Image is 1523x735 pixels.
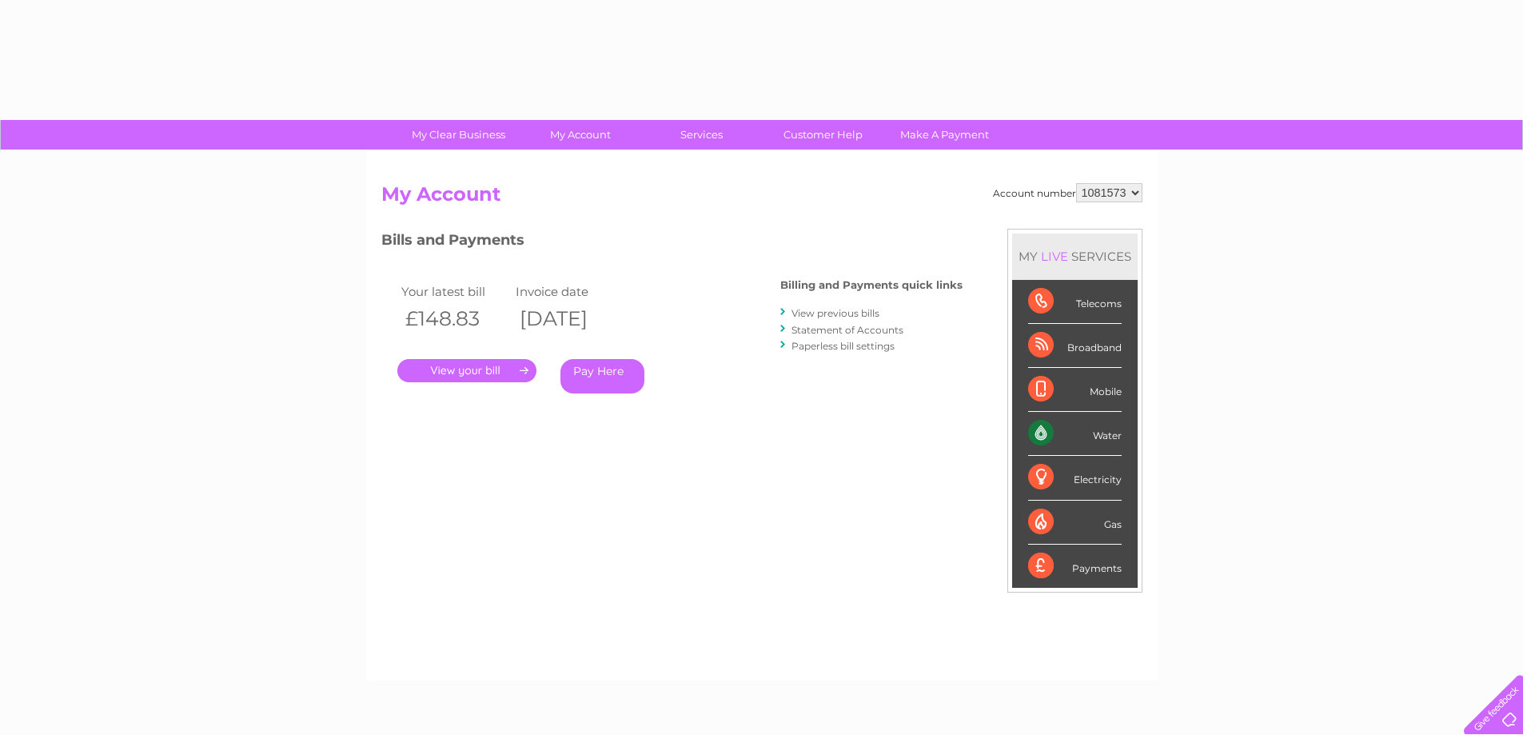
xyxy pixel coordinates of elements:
a: Services [636,120,767,150]
td: Invoice date [512,281,627,302]
div: Electricity [1028,456,1122,500]
a: My Clear Business [393,120,524,150]
a: Paperless bill settings [791,340,895,352]
a: View previous bills [791,307,879,319]
h2: My Account [381,183,1142,214]
div: Mobile [1028,368,1122,412]
th: £148.83 [397,302,512,335]
a: My Account [514,120,646,150]
a: Pay Here [560,359,644,393]
div: Telecoms [1028,280,1122,324]
div: Account number [993,183,1142,202]
div: Broadband [1028,324,1122,368]
div: MY SERVICES [1012,234,1138,279]
div: LIVE [1038,249,1071,264]
a: Customer Help [757,120,889,150]
h4: Billing and Payments quick links [780,279,963,291]
a: Make A Payment [879,120,1011,150]
a: Statement of Accounts [791,324,903,336]
th: [DATE] [512,302,627,335]
div: Water [1028,412,1122,456]
a: . [397,359,536,382]
h3: Bills and Payments [381,229,963,257]
div: Payments [1028,545,1122,588]
div: Gas [1028,501,1122,545]
td: Your latest bill [397,281,512,302]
